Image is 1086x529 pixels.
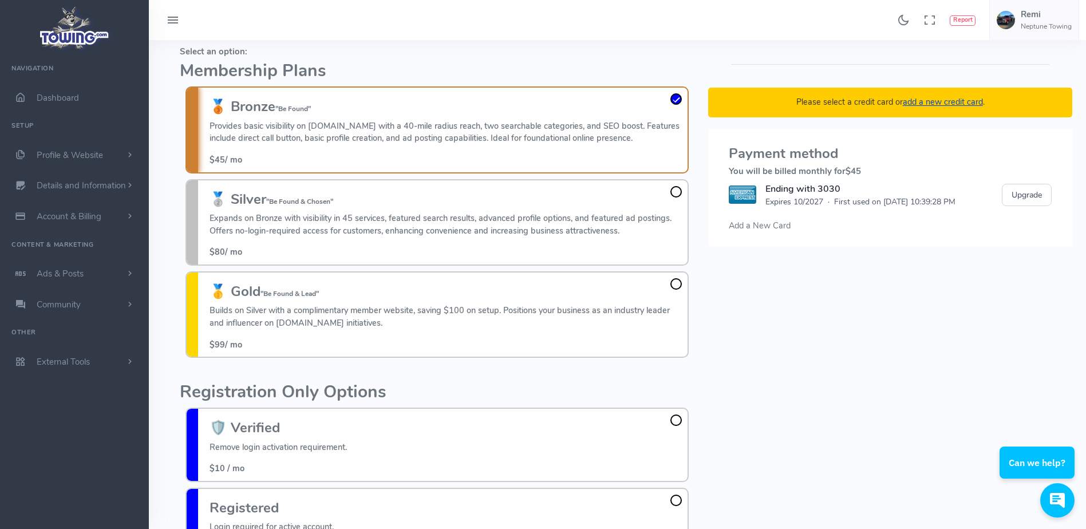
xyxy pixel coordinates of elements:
[210,212,682,237] p: Expands on Bronze with visibility in 45 services, featured search results, advanced profile optio...
[828,196,830,208] span: ·
[37,149,103,161] span: Profile & Website
[1021,23,1072,30] h6: Neptune Towing
[37,299,81,310] span: Community
[997,11,1015,29] img: user-image
[729,220,791,231] span: Add a New Card
[729,185,756,204] img: AMEX
[180,47,694,56] h5: Select an option:
[37,92,79,104] span: Dashboard
[210,339,225,350] span: $99
[260,289,319,298] small: "Be Found & Lead"
[903,96,983,108] a: add a new credit card
[796,96,985,108] span: Please select a credit card or .
[210,99,682,114] h3: 🥉 Bronze
[729,167,1052,176] h5: You will be billed monthly for
[37,211,101,222] span: Account & Billing
[846,165,861,177] span: $45
[1021,10,1072,19] h5: Remi
[210,305,682,329] p: Builds on Silver with a complimentary member website, saving $100 on setup. Positions your busine...
[1002,184,1052,206] button: Upgrade
[834,196,955,208] span: First used on [DATE] 10:39:28 PM
[210,154,242,165] span: / mo
[266,197,333,206] small: "Be Found & Chosen"
[37,356,90,368] span: External Tools
[210,120,682,145] p: Provides basic visibility on [DOMAIN_NAME] with a 40-mile radius reach, two searchable categories...
[37,180,126,192] span: Details and Information
[765,196,823,208] span: Expires 10/2027
[210,192,682,207] h3: 🥈 Silver
[180,383,694,402] h2: Registration Only Options
[36,3,113,52] img: logo
[210,420,347,435] h3: 🛡️ Verified
[210,246,225,258] span: $80
[180,62,694,81] h2: Membership Plans
[210,339,242,350] span: / mo
[210,441,347,454] p: Remove login activation requirement.
[950,15,976,26] button: Report
[729,146,1052,161] h3: Payment method
[991,415,1086,529] iframe: Conversations
[37,268,84,279] span: Ads & Posts
[210,246,242,258] span: / mo
[210,500,334,515] h3: Registered
[210,463,244,474] span: $10 / mo
[765,182,955,196] div: Ending with 3030
[275,104,311,113] small: "Be Found"
[210,284,682,299] h3: 🥇 Gold
[210,154,225,165] span: $45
